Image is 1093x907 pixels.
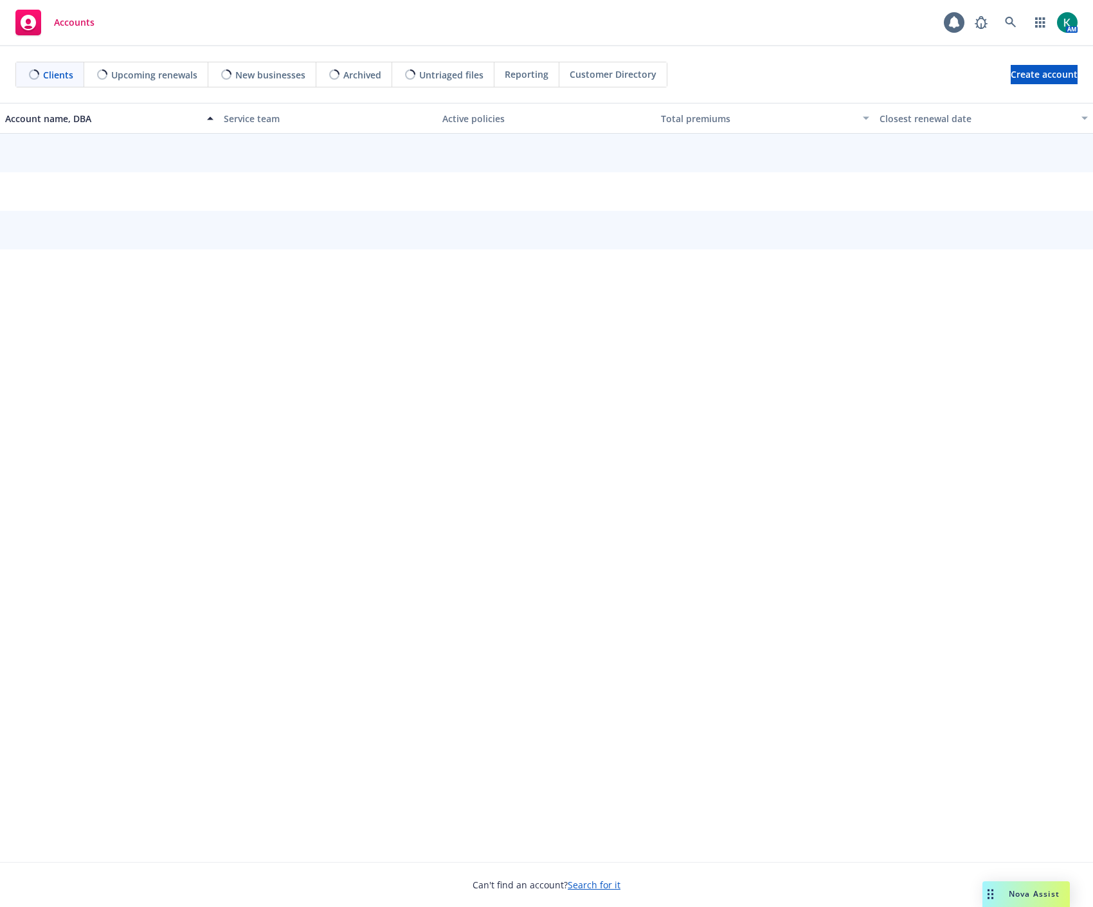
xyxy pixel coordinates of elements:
[473,878,620,892] span: Can't find an account?
[343,68,381,82] span: Archived
[43,68,73,82] span: Clients
[1027,10,1053,35] a: Switch app
[1011,65,1078,84] a: Create account
[1057,12,1078,33] img: photo
[982,881,998,907] div: Drag to move
[968,10,994,35] a: Report a Bug
[1011,62,1078,87] span: Create account
[570,67,656,81] span: Customer Directory
[235,68,305,82] span: New businesses
[111,68,197,82] span: Upcoming renewals
[437,103,656,134] button: Active policies
[656,103,874,134] button: Total premiums
[10,4,100,40] a: Accounts
[505,67,548,81] span: Reporting
[219,103,437,134] button: Service team
[661,112,855,125] div: Total premiums
[224,112,432,125] div: Service team
[5,112,199,125] div: Account name, DBA
[442,112,651,125] div: Active policies
[874,103,1093,134] button: Closest renewal date
[568,879,620,891] a: Search for it
[880,112,1074,125] div: Closest renewal date
[54,17,95,28] span: Accounts
[419,68,483,82] span: Untriaged files
[1009,888,1060,899] span: Nova Assist
[982,881,1070,907] button: Nova Assist
[998,10,1024,35] a: Search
